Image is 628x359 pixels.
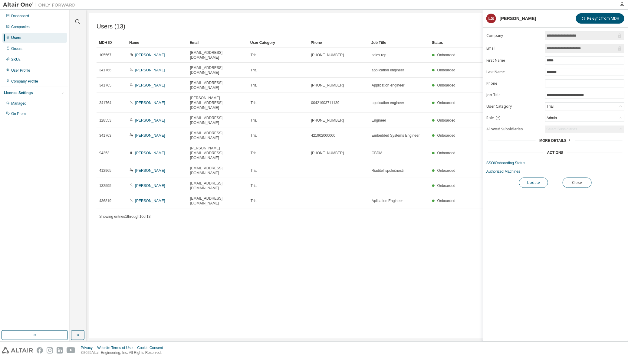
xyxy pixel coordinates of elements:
[311,133,335,138] span: 421902000000
[486,104,541,109] label: User Category
[486,81,541,86] label: Phone
[437,83,455,87] span: Onboarded
[545,103,624,110] div: Trial
[251,168,258,173] span: Trial
[372,118,386,123] span: Engineer
[486,93,541,97] label: Job Title
[546,103,554,110] div: Trial
[437,53,455,57] span: Onboarded
[190,38,245,47] div: Email
[3,2,79,8] img: Altair One
[11,79,38,84] div: Company Profile
[486,116,494,120] span: Role
[190,65,245,75] span: [EMAIL_ADDRESS][DOMAIN_NAME]
[190,146,245,160] span: [PERSON_NAME][EMAIL_ADDRESS][DOMAIN_NAME]
[539,139,567,143] span: More Details
[311,38,367,47] div: Phone
[99,38,124,47] div: MDH ID
[486,58,541,63] label: First Name
[135,53,165,57] a: [PERSON_NAME]
[437,184,455,188] span: Onboarded
[97,23,125,30] span: Users (13)
[135,151,165,155] a: [PERSON_NAME]
[99,53,111,57] span: 105567
[437,133,455,138] span: Onboarded
[57,347,63,354] img: linkedin.svg
[135,184,165,188] a: [PERSON_NAME]
[67,347,75,354] img: youtube.svg
[251,133,258,138] span: Trial
[486,70,541,74] label: Last Name
[11,57,21,62] div: SKUs
[99,118,111,123] span: 128553
[372,151,382,155] span: CBDM
[135,101,165,105] a: [PERSON_NAME]
[11,46,22,51] div: Orders
[129,38,185,47] div: Name
[190,96,245,110] span: [PERSON_NAME][EMAIL_ADDRESS][DOMAIN_NAME]
[135,83,165,87] a: [PERSON_NAME]
[99,198,111,203] span: 436819
[432,38,582,47] div: Status
[311,151,344,155] span: [PHONE_NUMBER]
[372,68,404,73] span: application engineer
[437,151,455,155] span: Onboarded
[519,178,548,188] button: Update
[486,161,624,165] a: SSO/Onboarding Status
[190,116,245,125] span: [EMAIL_ADDRESS][DOMAIN_NAME]
[486,14,496,23] div: LS
[99,68,111,73] span: 341766
[251,68,258,73] span: Trial
[135,199,165,203] a: [PERSON_NAME]
[251,151,258,155] span: Trial
[547,150,564,155] div: Actions
[99,133,111,138] span: 341763
[99,83,111,88] span: 341765
[251,198,258,203] span: Trial
[190,50,245,60] span: [EMAIL_ADDRESS][DOMAIN_NAME]
[437,101,455,105] span: Onboarded
[99,214,151,219] span: Showing entries 1 through 10 of 13
[437,168,455,173] span: Onboarded
[137,345,166,350] div: Cookie Consent
[250,38,306,47] div: User Category
[546,127,577,132] div: Select Subsidiaries
[81,350,167,355] p: © 2025 Altair Engineering, Inc. All Rights Reserved.
[11,111,26,116] div: On Prem
[545,126,624,133] div: Select Subsidiaries
[311,83,344,88] span: [PHONE_NUMBER]
[486,127,541,132] label: Allowed Subsidiaries
[486,33,541,38] label: Company
[372,53,386,57] span: sales rep
[372,100,404,105] span: application engineer
[2,347,33,354] img: altair_logo.svg
[99,151,109,155] span: 94353
[99,168,111,173] span: 412965
[135,118,165,122] a: [PERSON_NAME]
[11,24,30,29] div: Companies
[251,53,258,57] span: Trial
[190,131,245,140] span: [EMAIL_ADDRESS][DOMAIN_NAME]
[4,90,33,95] div: License Settings
[563,178,592,188] button: Close
[486,46,541,51] label: Email
[372,168,404,173] span: Riaditel' spoločnosti
[47,347,53,354] img: instagram.svg
[37,347,43,354] img: facebook.svg
[545,114,624,122] div: Admin
[311,118,344,123] span: [PHONE_NUMBER]
[11,14,29,18] div: Dashboard
[251,118,258,123] span: Trial
[99,183,111,188] span: 132595
[190,181,245,191] span: [EMAIL_ADDRESS][DOMAIN_NAME]
[11,101,26,106] div: Managed
[190,166,245,175] span: [EMAIL_ADDRESS][DOMAIN_NAME]
[135,68,165,72] a: [PERSON_NAME]
[437,68,455,72] span: Onboarded
[135,168,165,173] a: [PERSON_NAME]
[437,118,455,122] span: Onboarded
[251,83,258,88] span: Trial
[437,199,455,203] span: Onboarded
[486,169,624,174] a: Authorized Machines
[81,345,97,350] div: Privacy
